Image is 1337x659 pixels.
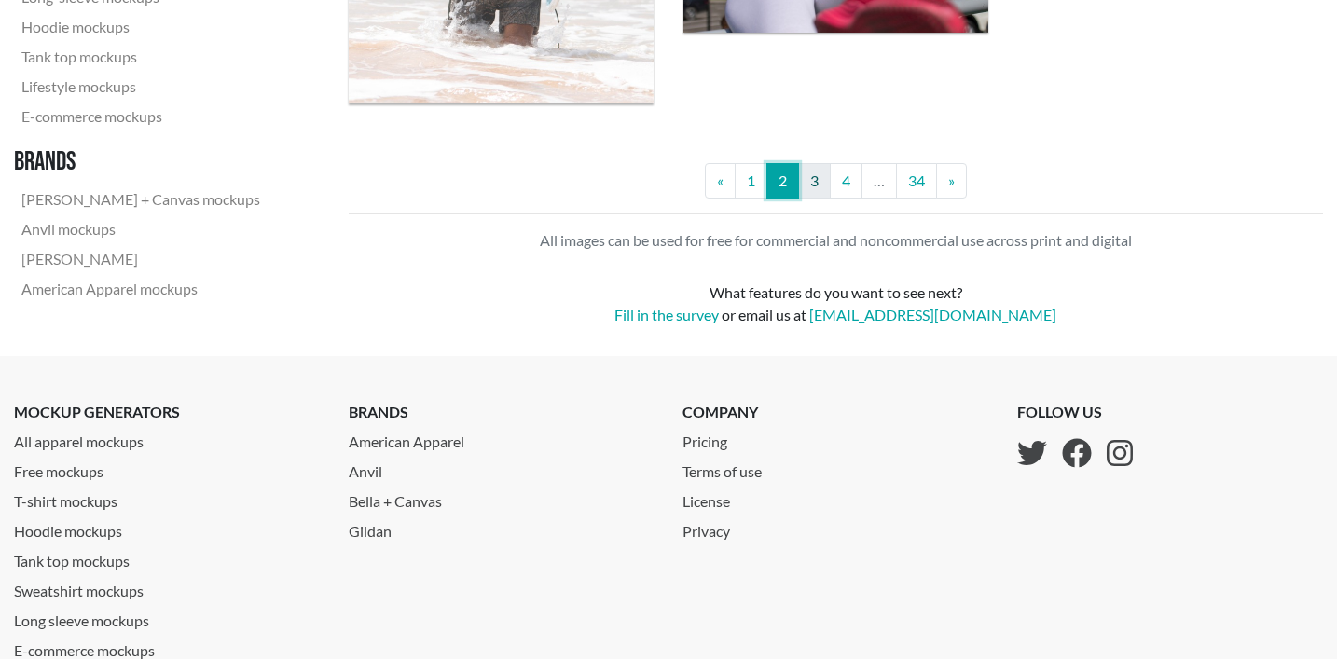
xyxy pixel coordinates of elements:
a: [PERSON_NAME] [14,244,268,274]
a: T-shirt mockups [14,483,321,513]
span: « [717,172,724,189]
p: company [682,401,777,423]
a: Hoodie mockups [14,11,268,41]
a: 1 [735,163,767,199]
a: American Apparel mockups [14,274,268,304]
p: brands [349,401,655,423]
a: Privacy [682,513,777,542]
h3: Brands [14,145,268,177]
p: mockup generators [14,401,321,423]
a: Terms of use [682,453,777,483]
a: 4 [830,163,862,199]
p: All images can be used for free for commercial and noncommercial use across print and digital [349,229,1324,252]
a: Fill in the survey [614,306,719,323]
a: Anvil [349,453,655,483]
a: Anvil mockups [14,214,268,244]
a: Gildan [349,513,655,542]
a: 2 [766,163,799,199]
a: [PERSON_NAME] + Canvas mockups [14,185,268,214]
a: All apparel mockups [14,423,321,453]
a: Long sleeve mockups [14,602,321,632]
a: E-commerce mockups [14,101,268,130]
a: Hoodie mockups [14,513,321,542]
a: License [682,483,777,513]
a: Sweatshirt mockups [14,572,321,602]
span: » [948,172,955,189]
a: Tank top mockups [14,41,268,71]
a: [EMAIL_ADDRESS][DOMAIN_NAME] [809,306,1056,323]
p: follow us [1017,401,1133,423]
div: What features do you want to see next? or email us at [349,281,1324,326]
a: American Apparel [349,423,655,453]
a: 3 [798,163,831,199]
a: 34 [896,163,937,199]
a: Lifestyle mockups [14,71,268,101]
a: Pricing [682,423,777,453]
a: Free mockups [14,453,321,483]
a: Tank top mockups [14,542,321,572]
a: Bella + Canvas [349,483,655,513]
